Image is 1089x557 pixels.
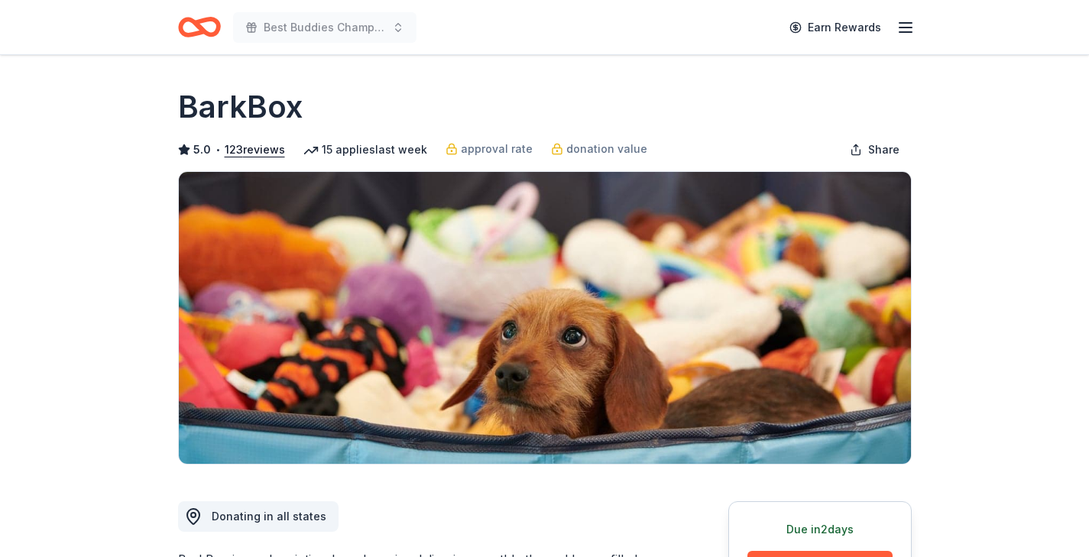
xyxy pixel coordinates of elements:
span: approval rate [461,140,533,158]
h1: BarkBox [178,86,303,128]
div: 15 applies last week [303,141,427,159]
button: Share [838,134,912,165]
a: Home [178,9,221,45]
button: Best Buddies Champion of the Year: [GEOGRAPHIC_DATA], [GEOGRAPHIC_DATA] [233,12,416,43]
span: Share [868,141,899,159]
span: Donating in all states [212,510,326,523]
span: donation value [566,140,647,158]
a: donation value [551,140,647,158]
span: Best Buddies Champion of the Year: [GEOGRAPHIC_DATA], [GEOGRAPHIC_DATA] [264,18,386,37]
img: Image for BarkBox [179,172,911,464]
span: 5.0 [193,141,211,159]
a: Earn Rewards [780,14,890,41]
button: 123reviews [225,141,285,159]
span: • [215,144,220,156]
div: Due in 2 days [747,520,893,539]
a: approval rate [446,140,533,158]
